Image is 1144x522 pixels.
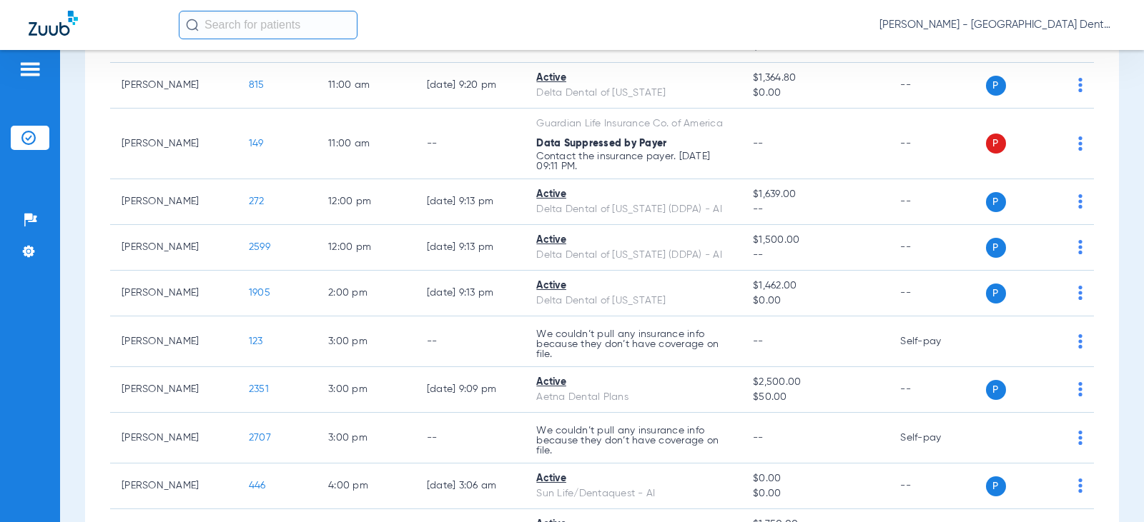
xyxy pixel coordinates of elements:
[889,63,985,109] td: --
[536,71,730,86] div: Active
[317,225,415,271] td: 12:00 PM
[753,293,877,308] span: $0.00
[986,476,1006,496] span: P
[415,109,525,179] td: --
[415,179,525,225] td: [DATE] 9:13 PM
[753,486,877,501] span: $0.00
[536,390,730,405] div: Aetna Dental Plans
[753,187,877,202] span: $1,639.00
[889,225,985,271] td: --
[317,413,415,463] td: 3:00 PM
[317,367,415,413] td: 3:00 PM
[415,413,525,463] td: --
[317,271,415,316] td: 2:00 PM
[536,293,730,308] div: Delta Dental of [US_STATE]
[889,367,985,413] td: --
[889,179,985,225] td: --
[415,463,525,509] td: [DATE] 3:06 AM
[249,80,265,90] span: 815
[753,433,764,443] span: --
[110,463,237,509] td: [PERSON_NAME]
[1078,286,1083,300] img: group-dot-blue.svg
[415,225,525,271] td: [DATE] 9:13 PM
[1078,382,1083,396] img: group-dot-blue.svg
[317,109,415,179] td: 11:00 AM
[317,179,415,225] td: 12:00 PM
[1078,136,1083,151] img: group-dot-blue.svg
[1078,431,1083,445] img: group-dot-blue.svg
[753,390,877,405] span: $50.00
[536,278,730,293] div: Active
[317,316,415,367] td: 3:00 PM
[986,380,1006,400] span: P
[753,336,764,346] span: --
[1078,240,1083,254] img: group-dot-blue.svg
[110,109,237,179] td: [PERSON_NAME]
[1078,78,1083,92] img: group-dot-blue.svg
[889,109,985,179] td: --
[249,336,263,346] span: 123
[879,18,1115,32] span: [PERSON_NAME] - [GEOGRAPHIC_DATA] Dental Care
[753,248,877,263] span: --
[753,375,877,390] span: $2,500.00
[110,271,237,316] td: [PERSON_NAME]
[249,433,271,443] span: 2707
[753,233,877,248] span: $1,500.00
[986,134,1006,154] span: P
[415,316,525,367] td: --
[753,86,877,101] span: $0.00
[536,116,730,131] div: Guardian Life Insurance Co. of America
[536,375,730,390] div: Active
[1078,194,1083,209] img: group-dot-blue.svg
[536,86,730,101] div: Delta Dental of [US_STATE]
[249,242,270,252] span: 2599
[986,192,1006,212] span: P
[753,471,877,486] span: $0.00
[753,202,877,217] span: --
[110,413,237,463] td: [PERSON_NAME]
[249,139,264,149] span: 149
[110,179,237,225] td: [PERSON_NAME]
[536,151,730,171] p: Contact the insurance payer. [DATE] 09:11 PM.
[889,316,985,367] td: Self-pay
[536,139,666,149] span: Data Suppressed by Payer
[249,196,265,206] span: 272
[186,19,199,31] img: Search Icon
[536,329,730,359] p: We couldn’t pull any insurance info because they don’t have coverage on file.
[1078,478,1083,493] img: group-dot-blue.svg
[249,481,266,491] span: 446
[536,248,730,263] div: Delta Dental of [US_STATE] (DDPA) - AI
[249,288,270,298] span: 1905
[753,71,877,86] span: $1,364.80
[536,202,730,217] div: Delta Dental of [US_STATE] (DDPA) - AI
[415,367,525,413] td: [DATE] 9:09 PM
[536,187,730,202] div: Active
[753,278,877,293] span: $1,462.00
[415,63,525,109] td: [DATE] 9:20 PM
[110,316,237,367] td: [PERSON_NAME]
[536,471,730,486] div: Active
[415,271,525,316] td: [DATE] 9:13 PM
[986,283,1006,303] span: P
[889,463,985,509] td: --
[317,463,415,509] td: 4:00 PM
[536,233,730,248] div: Active
[536,426,730,456] p: We couldn’t pull any insurance info because they don’t have coverage on file.
[753,139,764,149] span: --
[536,486,730,501] div: Sun Life/Dentaquest - AI
[110,225,237,271] td: [PERSON_NAME]
[249,384,269,394] span: 2351
[986,238,1006,258] span: P
[986,76,1006,96] span: P
[179,11,357,39] input: Search for patients
[1078,334,1083,348] img: group-dot-blue.svg
[110,367,237,413] td: [PERSON_NAME]
[317,63,415,109] td: 11:00 AM
[29,11,78,36] img: Zuub Logo
[19,61,41,78] img: hamburger-icon
[889,413,985,463] td: Self-pay
[889,271,985,316] td: --
[110,63,237,109] td: [PERSON_NAME]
